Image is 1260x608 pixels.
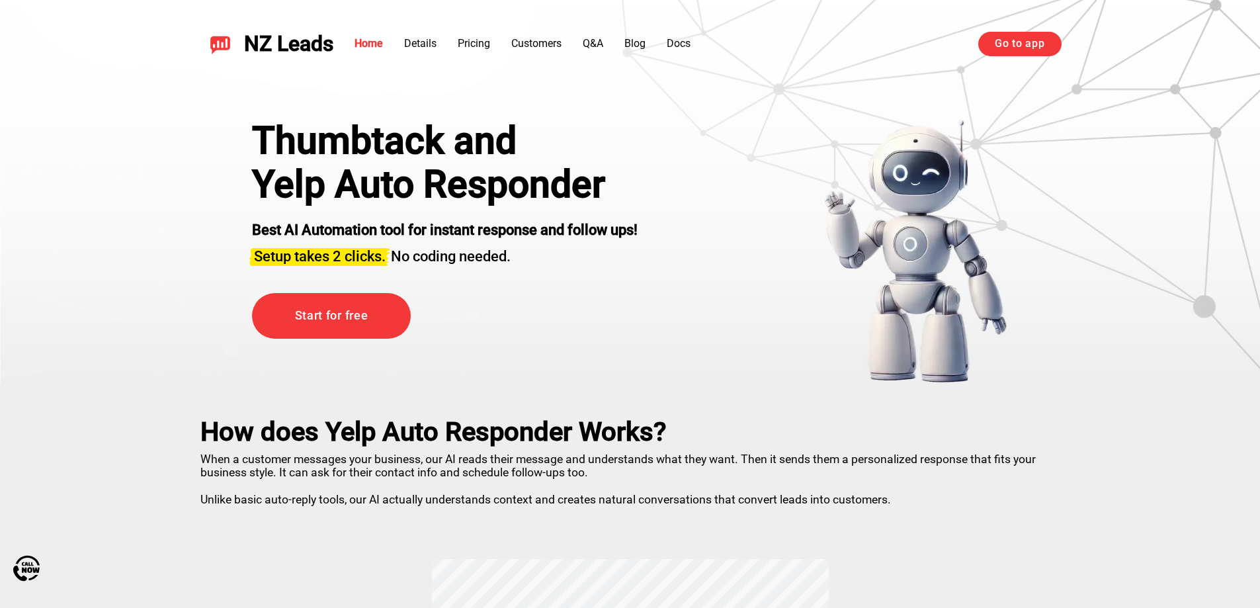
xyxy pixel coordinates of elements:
a: Pricing [458,37,490,50]
h3: No coding needed. [252,240,638,267]
a: Blog [624,37,646,50]
span: Setup takes 2 clicks. [254,248,386,265]
span: NZ Leads [244,32,333,56]
strong: Best AI Automation tool for instant response and follow ups! [252,222,638,238]
img: yelp bot [823,119,1008,384]
img: NZ Leads logo [210,33,231,54]
p: When a customer messages your business, our AI reads their message and understands what they want... [200,447,1060,506]
a: Q&A [583,37,603,50]
a: Home [355,37,383,50]
img: Call Now [13,555,40,582]
a: Go to app [978,32,1061,56]
a: Customers [511,37,562,50]
h1: Yelp Auto Responder [252,163,638,206]
a: Details [404,37,437,50]
a: Start for free [252,293,411,339]
div: Thumbtack and [252,119,638,163]
h2: How does Yelp Auto Responder Works? [200,417,1060,447]
a: Docs [667,37,691,50]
